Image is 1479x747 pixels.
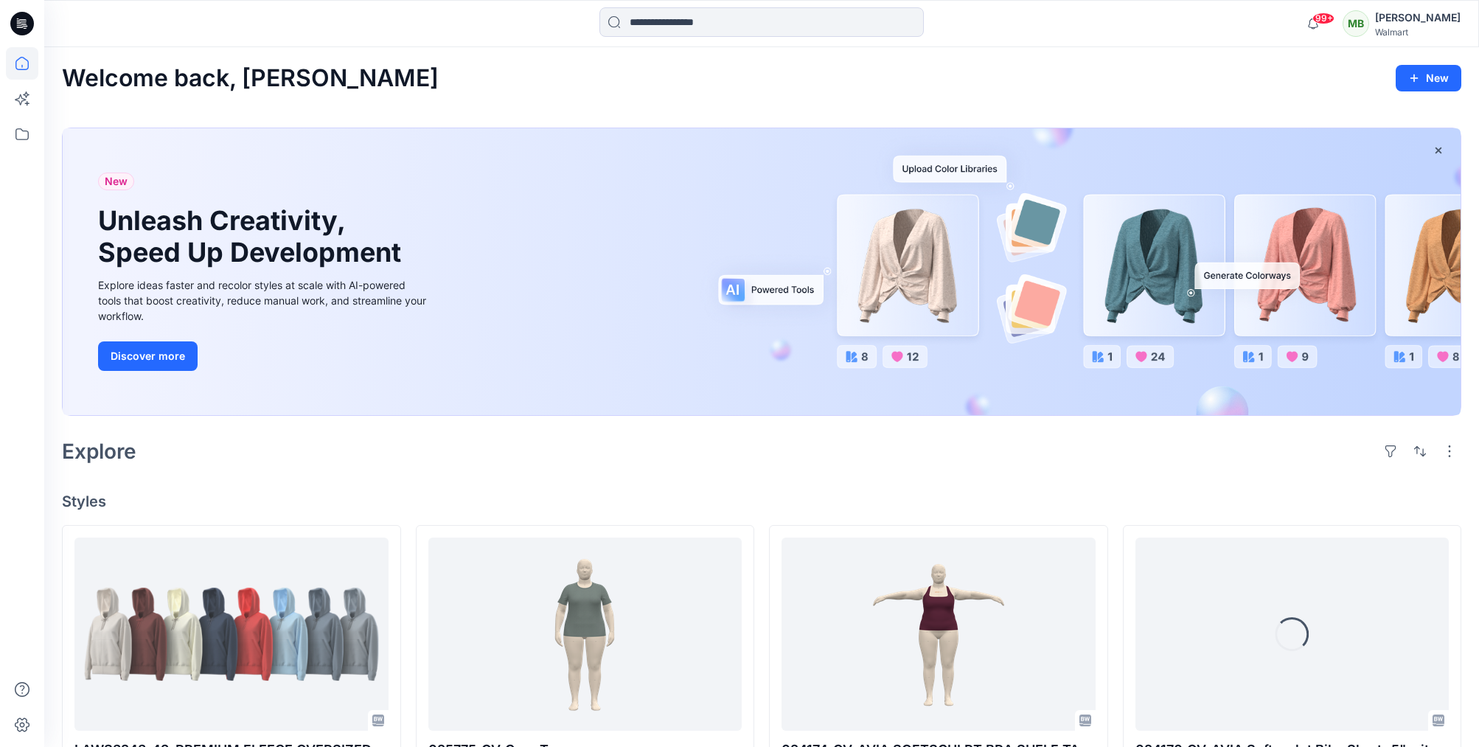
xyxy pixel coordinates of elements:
[1396,65,1461,91] button: New
[782,538,1096,731] a: 024174_GV_AVIA SOFTSCULPT BRA SHELF TANK
[1375,9,1461,27] div: [PERSON_NAME]
[98,205,408,268] h1: Unleash Creativity, Speed Up Development
[105,173,128,190] span: New
[98,277,430,324] div: Explore ideas faster and recolor styles at scale with AI-powered tools that boost creativity, red...
[428,538,742,731] a: 025775_GV_Core Tee
[74,538,389,731] a: LAWS3243-49_PREMIUM FLEECE OVERSIZED ZIP HOODIE
[62,493,1461,510] h4: Styles
[98,341,198,371] button: Discover more
[62,439,136,463] h2: Explore
[1343,10,1369,37] div: MB
[98,341,430,371] a: Discover more
[1312,13,1334,24] span: 99+
[62,65,439,92] h2: Welcome back, [PERSON_NAME]
[1375,27,1461,38] div: Walmart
